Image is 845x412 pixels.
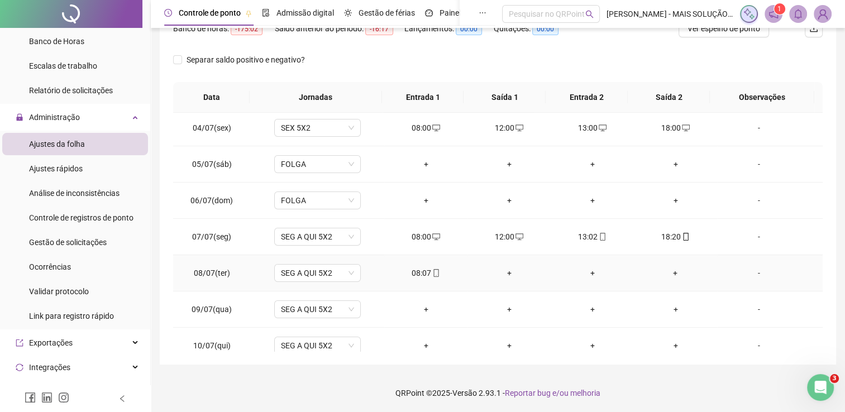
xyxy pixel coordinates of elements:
span: Escalas de trabalho [29,61,97,70]
span: lock [16,113,23,121]
div: - [726,122,792,134]
span: Gestão de solicitações [29,238,107,247]
span: Admissão digital [276,8,334,17]
div: - [726,339,792,352]
span: Banco de Horas [29,37,84,46]
span: Exportações [29,338,73,347]
div: + [393,303,459,315]
span: desktop [681,124,690,132]
th: Entrada 2 [546,82,628,113]
span: 05/07(sáb) [192,160,232,169]
span: desktop [514,233,523,241]
div: - [726,231,792,243]
span: upload [809,24,818,33]
span: desktop [514,124,523,132]
span: Integrações [29,363,70,372]
span: linkedin [41,392,52,403]
div: + [476,158,542,170]
div: Saldo anterior ao período: [275,22,404,35]
span: mobile [598,233,607,241]
div: 08:00 [393,122,459,134]
div: 13:02 [560,231,625,243]
div: + [476,194,542,207]
span: desktop [431,233,440,241]
span: SEG A QUI 5X2 [281,301,354,318]
span: -16:17 [365,23,393,35]
span: Painel do DP [440,8,483,17]
span: mobile [681,233,690,241]
div: + [560,303,625,315]
div: 18:20 [643,231,708,243]
span: Ocorrências [29,262,71,271]
div: - [726,194,792,207]
span: SEX 5X2 [281,119,354,136]
span: SEG A QUI 5X2 [281,337,354,354]
span: Controle de registros de ponto [29,213,133,222]
span: Ajustes rápidos [29,164,83,173]
span: Reportar bug e/ou melhoria [505,389,600,397]
span: 08/07(ter) [194,269,230,277]
span: Gestão de férias [359,8,415,17]
span: FOLGA [281,156,354,173]
div: + [393,194,459,207]
span: facebook [25,392,36,403]
div: 13:00 [560,122,625,134]
div: Quitações: [494,22,575,35]
button: Ver espelho de ponto [679,20,769,37]
span: sync [16,363,23,371]
div: + [560,194,625,207]
div: + [643,194,708,207]
span: dashboard [425,9,433,17]
span: 1 [777,5,781,13]
div: - [726,158,792,170]
div: + [643,339,708,352]
th: Saída 2 [628,82,710,113]
div: + [643,303,708,315]
img: 2409 [814,6,831,22]
span: left [118,395,126,403]
span: [PERSON_NAME] - MAIS SOLUÇÃO SERVIÇOS DE CONTABILIDADE EIRELI [607,8,733,20]
th: Saída 1 [464,82,546,113]
span: file-done [262,9,270,17]
span: clock-circle [164,9,172,17]
span: Análise de inconsistências [29,189,120,198]
th: Data [173,82,250,113]
div: 08:00 [393,231,459,243]
span: ellipsis [479,9,486,17]
sup: 1 [774,3,785,15]
span: pushpin [245,10,252,17]
div: + [560,158,625,170]
span: 04/07(sex) [193,123,231,132]
span: 10/07(qui) [193,341,231,350]
span: 00:00 [456,23,482,35]
div: + [560,267,625,279]
span: desktop [431,124,440,132]
div: 12:00 [476,122,542,134]
span: 00:00 [532,23,558,35]
div: + [393,339,459,352]
div: 08:07 [393,267,459,279]
th: Entrada 1 [382,82,464,113]
div: + [393,158,459,170]
div: + [560,339,625,352]
span: Observações [719,91,805,103]
span: -175:02 [231,23,262,35]
span: Link para registro rápido [29,312,114,320]
span: Ver espelho de ponto [688,22,760,35]
span: SEG A QUI 5X2 [281,265,354,281]
span: SEG A QUI 5X2 [281,228,354,245]
span: 3 [830,374,839,383]
img: sparkle-icon.fc2bf0ac1784a2077858766a79e2daf3.svg [743,8,755,20]
div: + [476,303,542,315]
span: notification [768,9,779,19]
span: export [16,339,23,347]
div: + [476,267,542,279]
th: Jornadas [250,82,382,113]
iframe: Intercom live chat [807,374,834,401]
span: Ajustes da folha [29,140,85,148]
span: sun [344,9,352,17]
span: Versão [452,389,477,397]
span: FOLGA [281,192,354,209]
span: 07/07(seg) [192,232,231,241]
span: Administração [29,113,80,122]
